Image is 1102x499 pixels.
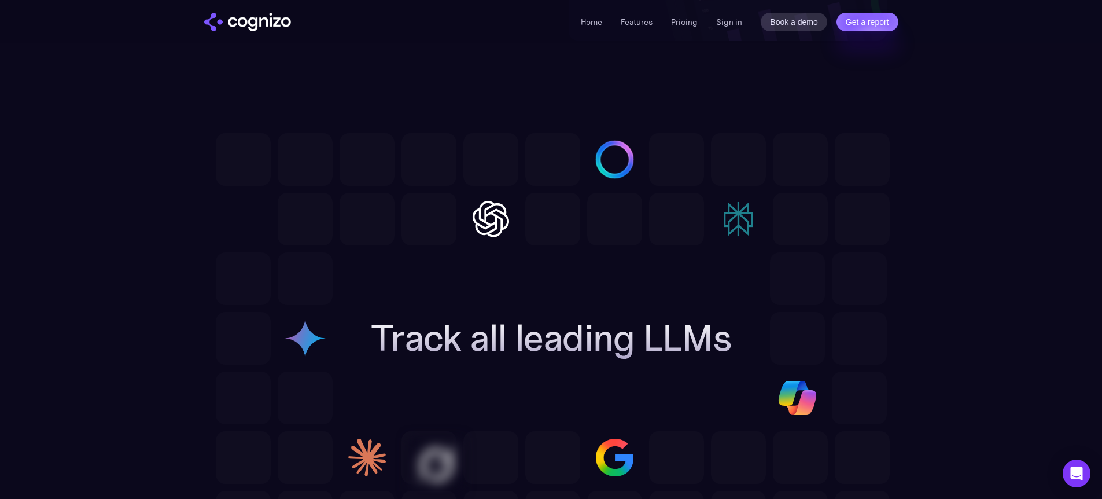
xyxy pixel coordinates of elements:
[716,15,742,29] a: Sign in
[761,13,827,31] a: Book a demo
[671,17,698,27] a: Pricing
[204,13,291,31] a: home
[836,13,898,31] a: Get a report
[204,13,291,31] img: cognizo logo
[581,17,602,27] a: Home
[371,317,732,359] h2: Track all leading LLMs
[1063,460,1090,487] div: Open Intercom Messenger
[621,17,653,27] a: Features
